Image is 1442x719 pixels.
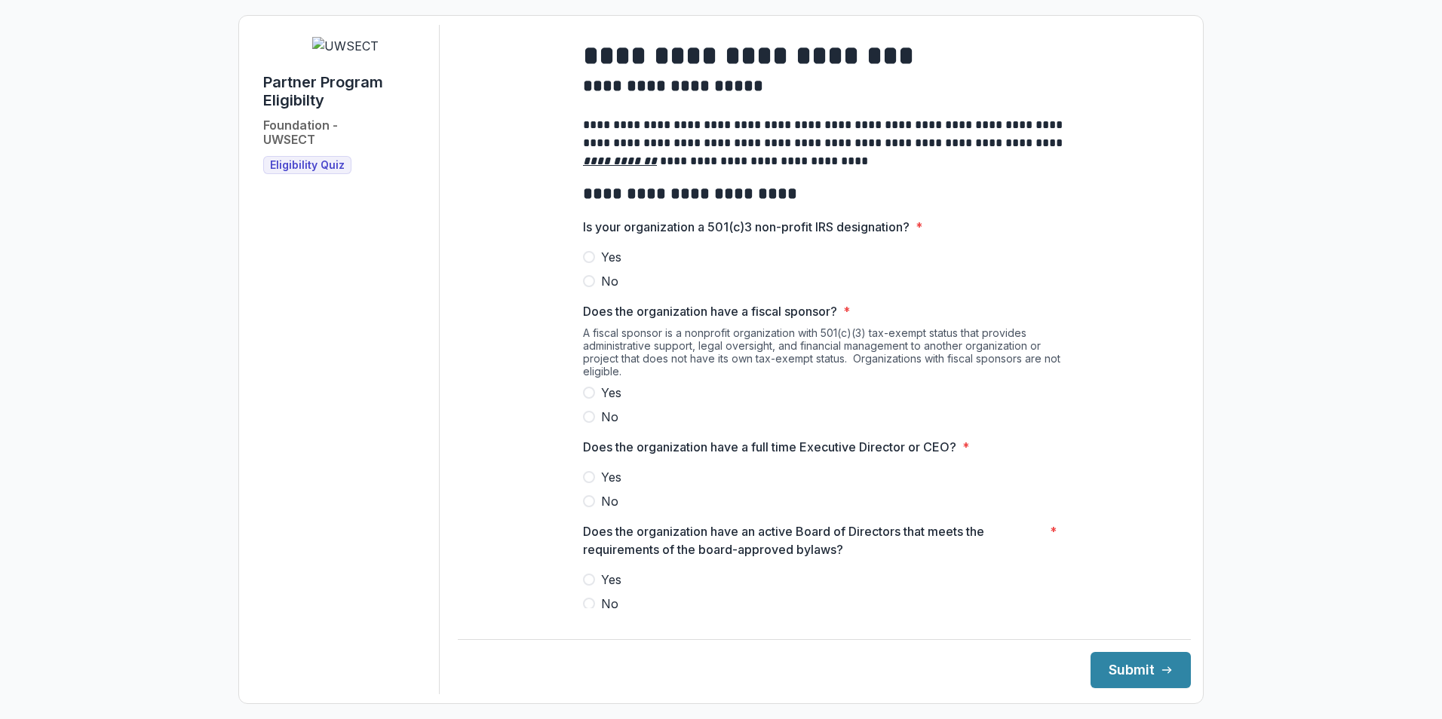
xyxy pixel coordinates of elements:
[601,595,618,613] span: No
[1091,652,1191,688] button: Submit
[601,384,621,402] span: Yes
[601,248,621,266] span: Yes
[601,408,618,426] span: No
[312,37,379,55] img: UWSECT
[263,73,427,109] h1: Partner Program Eligibilty
[601,468,621,486] span: Yes
[583,522,1044,558] p: Does the organization have an active Board of Directors that meets the requirements of the board-...
[601,571,621,589] span: Yes
[270,159,345,172] span: Eligibility Quiz
[583,326,1066,384] div: A fiscal sponsor is a nonprofit organization with 501(c)(3) tax-exempt status that provides admin...
[263,118,338,147] h2: Foundation - UWSECT
[601,492,618,510] span: No
[583,302,837,320] p: Does the organization have a fiscal sponsor?
[601,272,618,290] span: No
[583,218,910,236] p: Is your organization a 501(c)3 non-profit IRS designation?
[583,438,956,456] p: Does the organization have a full time Executive Director or CEO?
